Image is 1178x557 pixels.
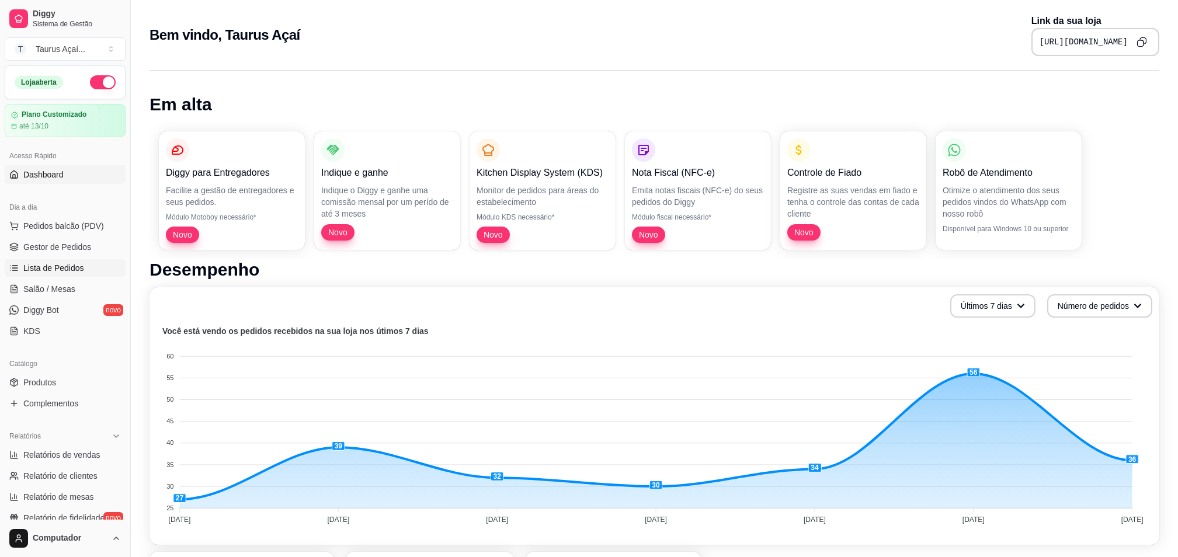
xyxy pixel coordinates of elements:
p: Módulo fiscal necessário* [632,213,764,222]
tspan: [DATE] [327,516,349,524]
text: Você está vendo os pedidos recebidos na sua loja nos útimos 7 dias [162,327,429,336]
tspan: 45 [166,417,173,424]
button: Robô de AtendimentoOtimize o atendimento dos seus pedidos vindos do WhatsApp com nosso robôDispon... [936,131,1082,250]
a: Relatórios de vendas [5,445,126,464]
button: Nota Fiscal (NFC-e)Emita notas fiscais (NFC-e) do seus pedidos do DiggyMódulo fiscal necessário*Novo [625,131,771,250]
p: Disponível para Windows 10 ou superior [943,224,1075,234]
span: Novo [479,229,508,241]
a: Complementos [5,394,126,413]
p: Kitchen Display System (KDS) [477,166,609,180]
tspan: [DATE] [169,516,191,524]
h2: Bem vindo, Taurus Açaí [150,26,300,44]
p: Otimize o atendimento dos seus pedidos vindos do WhatsApp com nosso robô [943,184,1075,220]
div: Acesso Rápido [5,147,126,165]
a: Gestor de Pedidos [5,238,126,256]
button: Computador [5,524,126,552]
span: Pedidos balcão (PDV) [23,220,104,232]
a: Relatório de fidelidadenovo [5,509,126,527]
a: Diggy Botnovo [5,301,126,319]
tspan: [DATE] [486,516,508,524]
span: Produtos [23,377,56,388]
p: Módulo Motoboy necessário* [166,213,298,222]
tspan: 40 [166,439,173,446]
span: Novo [324,227,352,238]
h1: Em alta [150,94,1159,115]
p: Diggy para Entregadores [166,166,298,180]
article: até 13/10 [19,121,48,131]
a: Relatório de mesas [5,488,126,506]
span: Relatórios de vendas [23,449,100,461]
p: Registre as suas vendas em fiado e tenha o controle das contas de cada cliente [787,184,919,220]
p: Emita notas fiscais (NFC-e) do seus pedidos do Diggy [632,184,764,208]
p: Nota Fiscal (NFC-e) [632,166,764,180]
a: Lista de Pedidos [5,259,126,277]
tspan: 60 [166,353,173,360]
span: Relatórios [9,431,41,441]
span: Salão / Mesas [23,283,75,295]
a: Salão / Mesas [5,280,126,298]
a: Dashboard [5,165,126,184]
button: Diggy para EntregadoresFacilite a gestão de entregadores e seus pedidos.Módulo Motoboy necessário... [159,131,305,250]
span: Relatório de clientes [23,470,98,482]
span: Novo [634,229,663,241]
span: Novo [168,229,197,241]
span: Gestor de Pedidos [23,241,91,253]
p: Robô de Atendimento [943,166,1075,180]
tspan: 25 [166,504,173,511]
tspan: 50 [166,396,173,403]
pre: [URL][DOMAIN_NAME] [1040,36,1128,48]
span: Relatório de mesas [23,491,94,503]
p: Controle de Fiado [787,166,919,180]
p: Módulo KDS necessário* [477,213,609,222]
p: Indique e ganhe [321,166,453,180]
span: Diggy [33,9,121,19]
article: Plano Customizado [22,110,86,119]
button: Select a team [5,37,126,61]
a: KDS [5,322,126,340]
span: Relatório de fidelidade [23,512,105,524]
p: Facilite a gestão de entregadores e seus pedidos. [166,184,298,208]
span: Computador [33,533,107,544]
button: Controle de FiadoRegistre as suas vendas em fiado e tenha o controle das contas de cada clienteNovo [780,131,926,250]
div: Loja aberta [15,76,63,89]
a: DiggySistema de Gestão [5,5,126,33]
p: Link da sua loja [1031,14,1159,28]
p: Monitor de pedidos para áreas do estabelecimento [477,184,609,208]
span: Diggy Bot [23,304,59,316]
a: Relatório de clientes [5,467,126,485]
span: Sistema de Gestão [33,19,121,29]
button: Indique e ganheIndique o Diggy e ganhe uma comissão mensal por um perído de até 3 mesesNovo [314,131,460,250]
span: Lista de Pedidos [23,262,84,274]
span: Dashboard [23,169,64,180]
tspan: [DATE] [804,516,826,524]
span: KDS [23,325,40,337]
tspan: 35 [166,461,173,468]
tspan: 55 [166,374,173,381]
a: Plano Customizadoaté 13/10 [5,104,126,137]
div: Taurus Açaí ... [36,43,85,55]
span: Novo [790,227,818,238]
h1: Desempenho [150,259,1159,280]
tspan: [DATE] [1121,516,1144,524]
button: Alterar Status [90,75,116,89]
button: Número de pedidos [1047,294,1152,318]
div: Dia a dia [5,198,126,217]
button: Últimos 7 dias [950,294,1035,318]
span: T [15,43,26,55]
p: Indique o Diggy e ganhe uma comissão mensal por um perído de até 3 meses [321,184,453,220]
span: Complementos [23,398,78,409]
div: Catálogo [5,354,126,373]
tspan: 30 [166,483,173,490]
tspan: [DATE] [645,516,667,524]
tspan: [DATE] [962,516,985,524]
button: Kitchen Display System (KDS)Monitor de pedidos para áreas do estabelecimentoMódulo KDS necessário... [470,131,616,250]
button: Pedidos balcão (PDV) [5,217,126,235]
button: Copy to clipboard [1132,33,1151,51]
a: Produtos [5,373,126,392]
